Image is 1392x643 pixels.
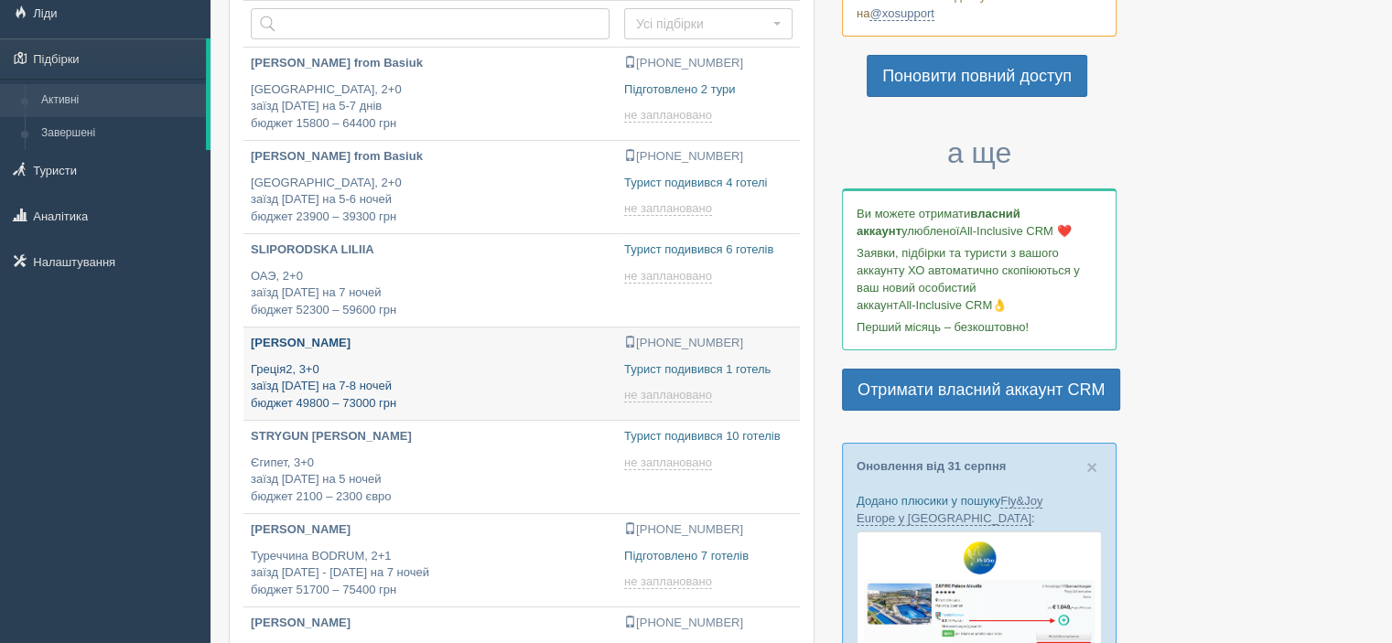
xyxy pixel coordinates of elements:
[624,388,712,402] span: не заплановано
[251,548,610,599] p: Туреччина BODRUM, 2+1 заїзд [DATE] - [DATE] на 7 ночей бюджет 51700 – 75400 грн
[842,137,1117,169] h3: а ще
[624,55,793,72] p: [PHONE_NUMBER]
[251,148,610,166] p: [PERSON_NAME] from Basiuk
[624,201,712,216] span: не заплановано
[624,148,793,166] p: [PHONE_NUMBER]
[243,421,617,513] a: STRYGUN [PERSON_NAME] Єгипет, 3+0заїзд [DATE] на 5 ночейбюджет 2100 – 2300 євро
[251,268,610,319] p: ОАЭ, 2+0 заїзд [DATE] на 7 ночей бюджет 52300 – 59600 грн
[857,492,1102,527] p: Додано плюсики у пошуку :
[624,8,793,39] button: Усі підбірки
[251,175,610,226] p: [GEOGRAPHIC_DATA], 2+0 заїзд [DATE] на 5-6 ночей бюджет 23900 – 39300 грн
[251,335,610,352] p: [PERSON_NAME]
[624,548,793,565] p: Підготовлено 7 готелів
[251,81,610,133] p: [GEOGRAPHIC_DATA], 2+0 заїзд [DATE] на 5-7 днів бюджет 15800 – 64400 грн
[857,205,1102,240] p: Ви можете отримати улюбленої
[624,269,716,284] a: не заплановано
[251,55,610,72] p: [PERSON_NAME] from Basiuk
[624,81,793,99] p: Підготовлено 2 тури
[857,244,1102,314] p: Заявки, підбірки та туристи з вашого аккаунту ХО автоматично скопіюються у ваш новий особистий ак...
[624,108,716,123] a: не заплановано
[857,207,1020,238] b: власний аккаунт
[624,574,716,589] a: не заплановано
[251,455,610,506] p: Єгипет, 3+0 заїзд [DATE] на 5 ночей бюджет 2100 – 2300 євро
[869,6,933,21] a: @xosupport
[251,241,610,259] p: SLIPORODSKA LILIIA
[243,48,617,140] a: [PERSON_NAME] from Basiuk [GEOGRAPHIC_DATA], 2+0заїзд [DATE] на 5-7 днівбюджет 15800 – 64400 грн
[842,369,1120,411] a: Отримати власний аккаунт CRM
[624,455,712,470] span: не заплановано
[624,361,793,379] p: Турист подивився 1 готель
[251,8,610,39] input: Пошук за країною або туристом
[624,335,793,352] p: [PHONE_NUMBER]
[624,201,716,216] a: не заплановано
[243,514,617,606] a: [PERSON_NAME] Туреччина BODRUM, 2+1заїзд [DATE] - [DATE] на 7 ночейбюджет 51700 – 75400 грн
[243,141,617,233] a: [PERSON_NAME] from Basiuk [GEOGRAPHIC_DATA], 2+0заїзд [DATE] на 5-6 ночейбюджет 23900 – 39300 грн
[251,428,610,445] p: STRYGUN [PERSON_NAME]
[624,455,716,470] a: не заплановано
[251,361,610,413] p: Греція2, 3+0 заїзд [DATE] на 7-8 ночей бюджет 49800 – 73000 грн
[624,175,793,192] p: Турист подивився 4 готелі
[624,108,712,123] span: не заплановано
[243,234,617,327] a: SLIPORODSKA LILIIA ОАЭ, 2+0заїзд [DATE] на 7 ночейбюджет 52300 – 59600 грн
[959,224,1071,238] span: All-Inclusive CRM ❤️
[624,615,793,632] p: [PHONE_NUMBER]
[636,15,769,33] span: Усі підбірки
[251,521,610,539] p: [PERSON_NAME]
[33,117,206,150] a: Завершені
[624,521,793,539] p: [PHONE_NUMBER]
[624,388,716,402] a: не заплановано
[1086,457,1097,477] button: Close
[857,459,1006,473] a: Оновлення від 31 серпня
[857,318,1102,336] p: Перший місяць – безкоштовно!
[857,494,1042,526] a: Fly&Joy Europe у [GEOGRAPHIC_DATA]
[867,55,1087,97] a: Поновити повний доступ
[624,241,793,259] p: Турист подивився 6 готелів
[243,327,617,420] a: [PERSON_NAME] Греція2, 3+0заїзд [DATE] на 7-8 ночейбюджет 49800 – 73000 грн
[624,574,712,589] span: не заплановано
[624,428,793,445] p: Турист подивився 10 готелів
[1086,456,1097,477] span: ×
[33,84,206,117] a: Активні
[251,615,610,632] p: [PERSON_NAME]
[899,298,1008,312] span: All-Inclusive CRM👌
[624,269,712,284] span: не заплановано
